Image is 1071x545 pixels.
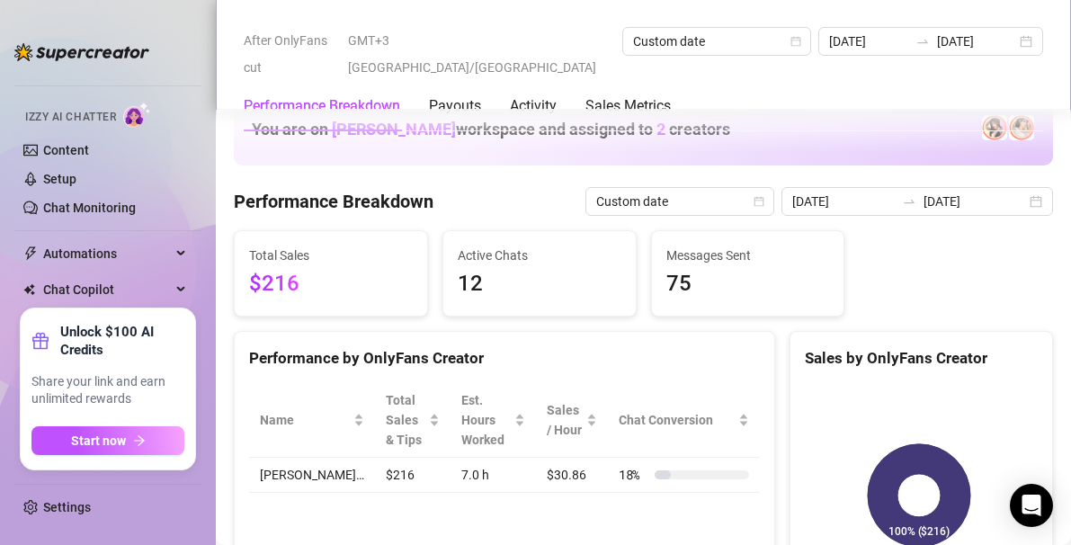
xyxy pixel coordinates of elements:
span: Messages Sent [666,246,830,265]
span: 12 [458,267,621,301]
input: Start date [792,192,895,211]
img: Chat Copilot [23,283,35,296]
span: Chat Copilot [43,275,171,304]
img: logo-BBDzfeDw.svg [14,43,149,61]
input: End date [937,31,1016,51]
span: swap-right [902,194,916,209]
span: to [915,34,930,49]
td: $30.86 [536,458,608,493]
span: Chat Conversion [619,410,735,430]
span: thunderbolt [23,246,38,261]
td: [PERSON_NAME]… [249,458,375,493]
span: Start now [71,433,126,448]
span: Active Chats [458,246,621,265]
strong: Unlock $100 AI Credits [60,323,184,359]
td: $216 [375,458,451,493]
a: Content [43,143,89,157]
span: After OnlyFans cut [244,27,337,81]
th: Sales / Hour [536,383,608,458]
span: 75 [666,267,830,301]
span: $216 [249,267,413,301]
span: swap-right [915,34,930,49]
div: Est. Hours Worked [461,390,511,450]
span: Share your link and earn unlimited rewards [31,373,184,408]
th: Name [249,383,375,458]
span: arrow-right [133,434,146,447]
span: Total Sales & Tips [386,390,425,450]
a: Chat Monitoring [43,201,136,215]
span: Name [260,410,350,430]
span: Total Sales [249,246,413,265]
img: AI Chatter [123,102,151,128]
div: Sales Metrics [585,95,671,117]
div: Performance Breakdown [244,95,400,117]
span: Automations [43,239,171,268]
div: Activity [510,95,557,117]
a: Settings [43,500,91,514]
span: calendar [754,196,764,207]
span: to [902,194,916,209]
div: Payouts [429,95,481,117]
div: Open Intercom Messenger [1010,484,1053,527]
div: Sales by OnlyFans Creator [805,346,1038,371]
div: Performance by OnlyFans Creator [249,346,760,371]
span: GMT+3 [GEOGRAPHIC_DATA]/[GEOGRAPHIC_DATA] [348,27,611,81]
span: Custom date [633,28,800,55]
span: Izzy AI Chatter [25,109,116,126]
span: Sales / Hour [547,400,583,440]
span: calendar [790,36,801,47]
span: 18 % [619,465,647,485]
a: Setup [43,172,76,186]
button: Start nowarrow-right [31,426,184,455]
th: Chat Conversion [608,383,760,458]
input: End date [924,192,1026,211]
input: Start date [829,31,908,51]
span: gift [31,332,49,350]
th: Total Sales & Tips [375,383,451,458]
td: 7.0 h [451,458,536,493]
span: Custom date [596,188,763,215]
h4: Performance Breakdown [234,189,433,214]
